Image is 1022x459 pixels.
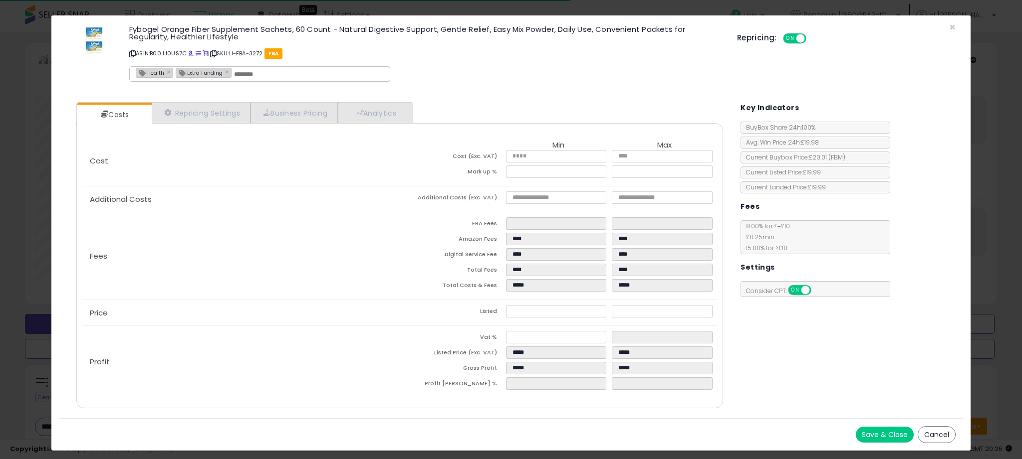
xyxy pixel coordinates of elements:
[400,233,506,248] td: Amazon Fees
[784,34,796,43] span: ON
[949,20,956,34] span: ×
[741,153,845,161] span: Current Buybox Price:
[400,279,506,295] td: Total Costs & Fees
[82,252,400,260] p: Fees
[152,103,251,123] a: Repricing Settings
[188,49,194,57] a: BuyBox page
[400,331,506,346] td: Vat %
[203,49,208,57] a: Your listing only
[741,138,819,147] span: Avg. Win Price 24h: £19.98
[82,157,400,165] p: Cost
[338,103,412,123] a: Analytics
[612,141,718,150] th: Max
[129,25,722,40] h3: Fybogel Orange Fiber Supplement Sachets, 60 Count - Natural Digestive Support, Gentle Relief, Eas...
[400,150,506,165] td: Cost (Exc. VAT)
[741,102,799,114] h5: Key Indicators
[741,233,774,241] span: £0.25 min
[741,183,826,191] span: Current Landed Price: £19.99
[828,153,845,161] span: ( FBM )
[804,34,820,43] span: OFF
[741,287,824,295] span: Consider CPT:
[400,377,506,393] td: Profit [PERSON_NAME] %
[400,305,506,320] td: Listed
[77,105,151,125] a: Costs
[741,261,774,274] h5: Settings
[129,45,722,61] p: ASIN: B00JJ0US7C | SKU: LI-FBA-3272
[82,195,400,203] p: Additional Costs
[136,68,164,77] span: Health
[400,217,506,233] td: FBA Fees
[741,244,787,252] span: 15.00 % for > £10
[856,427,914,443] button: Save & Close
[400,165,506,181] td: Mark up %
[82,358,400,366] p: Profit
[176,68,223,77] span: Extra Funding
[400,248,506,264] td: Digital Service Fee
[741,200,760,213] h5: Fees
[741,123,815,132] span: BuyBox Share 24h: 100%
[506,141,612,150] th: Min
[741,222,790,252] span: 8.00 % for <= £10
[225,67,231,76] a: ×
[737,34,777,42] h5: Repricing:
[741,168,821,176] span: Current Listed Price: £19.99
[809,153,845,161] span: £20.01
[918,426,956,443] button: Cancel
[400,191,506,207] td: Additional Costs (Exc. VAT)
[251,103,338,123] a: Business Pricing
[400,346,506,362] td: Listed Price (Exc. VAT)
[400,362,506,377] td: Gross Profit
[82,309,400,317] p: Price
[84,25,104,55] img: 41flxBAFH5L._SL60_.jpg
[789,286,801,295] span: ON
[264,48,283,59] span: FBA
[167,67,173,76] a: ×
[400,264,506,279] td: Total Fees
[196,49,201,57] a: All offer listings
[810,286,826,295] span: OFF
